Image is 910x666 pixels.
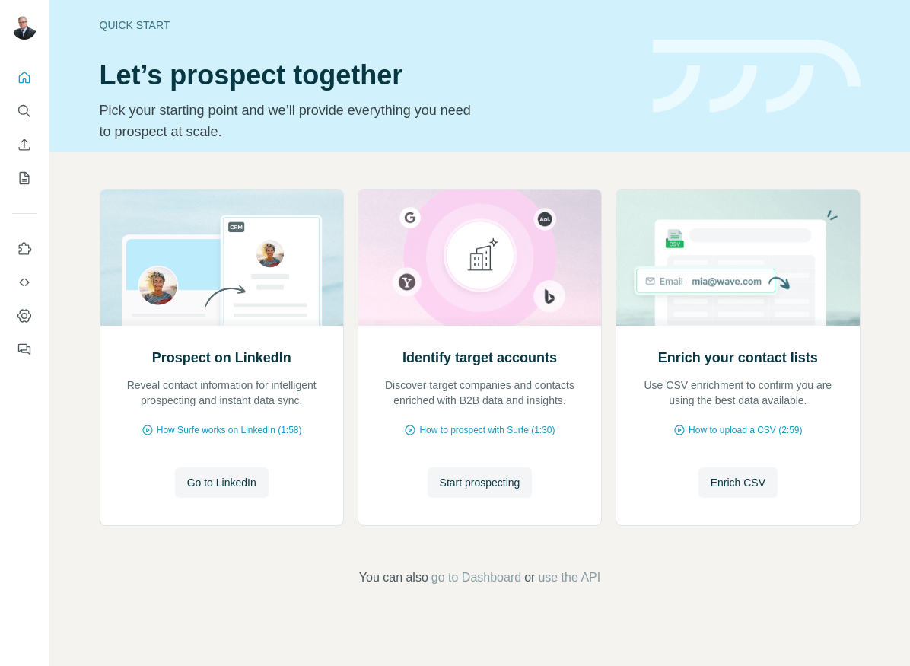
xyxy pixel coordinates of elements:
[632,378,844,408] p: Use CSV enrichment to confirm you are using the best data available.
[524,569,535,587] span: or
[538,569,600,587] button: use the API
[698,467,778,498] button: Enrich CSV
[12,235,37,263] button: Use Surfe on LinkedIn
[12,131,37,158] button: Enrich CSV
[431,569,521,587] button: go to Dashboard
[100,18,635,33] div: Quick start
[358,190,602,326] img: Identify target accounts
[658,347,818,368] h2: Enrich your contact lists
[100,60,635,91] h1: Let’s prospect together
[187,475,256,490] span: Go to LinkedIn
[12,336,37,363] button: Feedback
[689,423,802,437] span: How to upload a CSV (2:59)
[175,467,269,498] button: Go to LinkedIn
[440,475,520,490] span: Start prospecting
[428,467,533,498] button: Start prospecting
[116,378,328,408] p: Reveal contact information for intelligent prospecting and instant data sync.
[12,97,37,125] button: Search
[359,569,428,587] span: You can also
[711,475,765,490] span: Enrich CSV
[12,15,37,40] img: Avatar
[12,269,37,296] button: Use Surfe API
[152,347,291,368] h2: Prospect on LinkedIn
[419,423,555,437] span: How to prospect with Surfe (1:30)
[653,40,861,113] img: banner
[100,100,481,142] p: Pick your starting point and we’ll provide everything you need to prospect at scale.
[374,378,586,408] p: Discover target companies and contacts enriched with B2B data and insights.
[12,64,37,91] button: Quick start
[157,423,302,437] span: How Surfe works on LinkedIn (1:58)
[12,164,37,192] button: My lists
[12,302,37,330] button: Dashboard
[100,190,344,326] img: Prospect on LinkedIn
[616,190,860,326] img: Enrich your contact lists
[402,347,557,368] h2: Identify target accounts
